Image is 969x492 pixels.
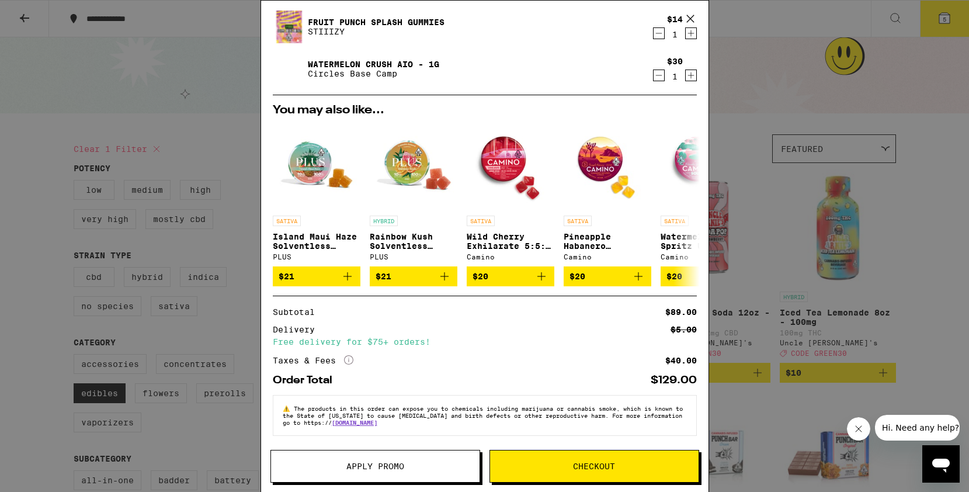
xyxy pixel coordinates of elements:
p: STIIIZY [308,27,444,36]
button: Add to bag [467,266,554,286]
p: SATIVA [661,216,689,226]
a: Open page for Watermelon Spritz Uplifting Sour Gummies from Camino [661,122,748,266]
div: PLUS [273,253,360,261]
span: $20 [569,272,585,281]
img: PLUS - Rainbow Kush Solventless Gummies [370,122,457,210]
p: Rainbow Kush Solventless Gummies [370,232,457,251]
div: Subtotal [273,308,323,316]
button: Decrement [653,70,665,81]
p: HYBRID [370,216,398,226]
div: Camino [661,253,748,261]
div: PLUS [370,253,457,261]
a: Open page for Wild Cherry Exhilarate 5:5:5 Gummies from Camino [467,122,554,266]
iframe: Button to launch messaging window [922,445,960,483]
p: SATIVA [467,216,495,226]
button: Increment [685,70,697,81]
img: Camino - Wild Cherry Exhilarate 5:5:5 Gummies [467,122,554,210]
span: $20 [473,272,488,281]
div: $14 [667,15,683,24]
span: Apply Promo [346,462,404,470]
button: Add to bag [661,266,748,286]
span: $21 [279,272,294,281]
img: Fruit Punch Splash Gummies [273,1,305,53]
div: $89.00 [665,308,697,316]
iframe: Message from company [875,415,960,441]
span: $20 [666,272,682,281]
div: $40.00 [665,356,697,365]
img: Camino - Watermelon Spritz Uplifting Sour Gummies [661,122,748,210]
button: Decrement [653,27,665,39]
p: Wild Cherry Exhilarate 5:5:5 Gummies [467,232,554,251]
img: PLUS - Island Maui Haze Solventless Gummies [273,122,360,210]
img: Watermelon Crush AIO - 1g [273,53,305,85]
span: ⚠️ [283,405,294,412]
button: Add to bag [370,266,457,286]
a: Open page for Pineapple Habanero Uplifting Gummies from Camino [564,122,651,266]
a: Watermelon Crush AIO - 1g [308,60,439,69]
button: Add to bag [564,266,651,286]
button: Add to bag [273,266,360,286]
p: SATIVA [273,216,301,226]
span: Checkout [573,462,615,470]
button: Checkout [489,450,699,483]
h2: You may also like... [273,105,697,116]
p: Island Maui Haze Solventless Gummies [273,232,360,251]
a: Open page for Rainbow Kush Solventless Gummies from PLUS [370,122,457,266]
img: Camino - Pineapple Habanero Uplifting Gummies [564,122,651,210]
a: Fruit Punch Splash Gummies [308,18,444,27]
button: Increment [685,27,697,39]
p: Pineapple Habanero Uplifting Gummies [564,232,651,251]
button: Apply Promo [270,450,480,483]
div: 1 [667,30,683,39]
div: Order Total [273,375,341,386]
div: Delivery [273,325,323,334]
span: The products in this order can expose you to chemicals including marijuana or cannabis smoke, whi... [283,405,683,426]
div: Camino [467,253,554,261]
p: Circles Base Camp [308,69,439,78]
p: Watermelon Spritz Uplifting Sour Gummies [661,232,748,251]
span: $21 [376,272,391,281]
p: SATIVA [564,216,592,226]
iframe: Close message [847,417,870,441]
a: [DOMAIN_NAME] [332,419,377,426]
div: 1 [667,72,683,81]
div: $129.00 [651,375,697,386]
div: $30 [667,57,683,66]
div: Taxes & Fees [273,355,353,366]
div: Camino [564,253,651,261]
a: Open page for Island Maui Haze Solventless Gummies from PLUS [273,122,360,266]
div: Free delivery for $75+ orders! [273,338,697,346]
div: $5.00 [671,325,697,334]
